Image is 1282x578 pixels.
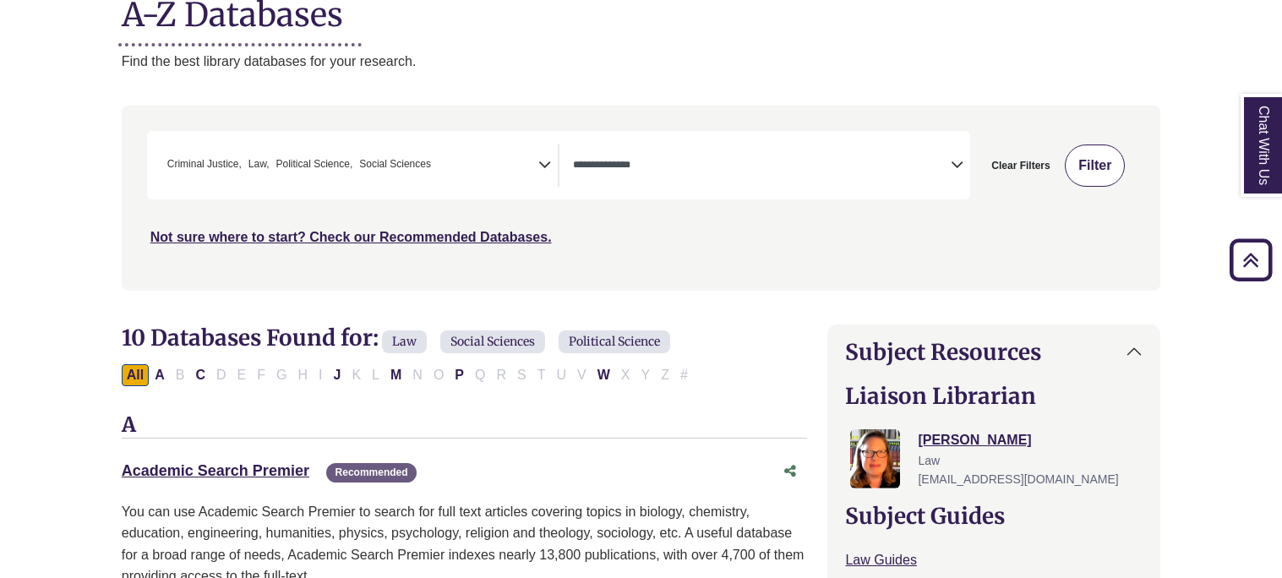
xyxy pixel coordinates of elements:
span: Political Science [559,330,670,353]
button: Share this database [773,455,807,488]
span: [EMAIL_ADDRESS][DOMAIN_NAME] [918,472,1118,486]
li: Criminal Justice [161,156,242,172]
li: Political Science [270,156,353,172]
a: Law Guides [845,553,917,567]
span: Social Sciences [359,156,431,172]
h3: A [122,413,808,439]
span: Criminal Justice [167,156,242,172]
img: Jessica Moore [850,429,901,488]
li: Social Sciences [352,156,431,172]
button: Filter Results C [190,364,210,386]
h2: Liaison Librarian [845,383,1143,409]
button: Filter Results P [450,364,469,386]
button: All [122,364,149,386]
span: Social Sciences [440,330,545,353]
a: [PERSON_NAME] [918,433,1031,447]
a: Not sure where to start? Check our Recommended Databases. [150,230,552,244]
span: Recommended [326,463,416,483]
nav: Search filters [122,106,1160,290]
h2: Subject Guides [845,503,1143,529]
button: Filter Results J [329,364,346,386]
a: Back to Top [1224,248,1278,271]
a: Academic Search Premier [122,462,309,479]
span: Political Science [276,156,353,172]
button: Clear Filters [980,144,1061,187]
button: Filter Results A [150,364,170,386]
div: Alpha-list to filter by first letter of database name [122,367,695,381]
span: 10 Databases Found for: [122,324,379,352]
button: Submit for Search Results [1065,144,1125,187]
li: Law [242,156,270,172]
button: Subject Resources [828,325,1159,379]
button: Filter Results W [592,364,615,386]
button: Filter Results M [385,364,406,386]
span: Law [248,156,270,172]
span: Law [382,330,427,353]
span: Law [918,454,940,467]
textarea: Search [434,160,442,173]
p: Find the best library databases for your research. [122,51,1160,73]
textarea: Search [573,160,951,173]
